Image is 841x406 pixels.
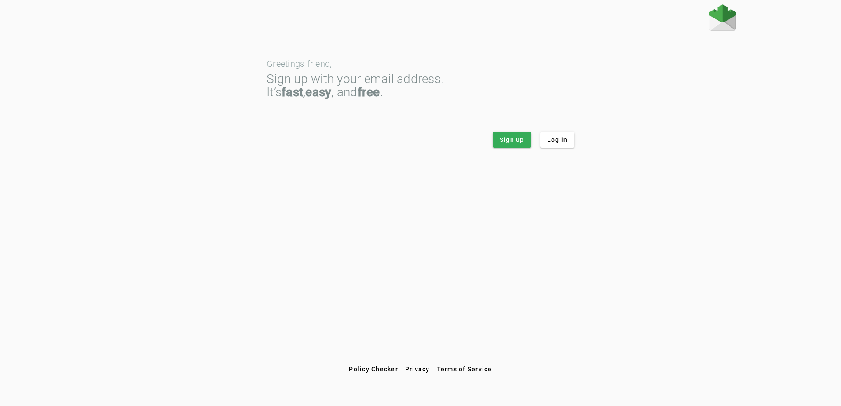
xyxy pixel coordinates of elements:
div: Sign up with your email address. It’s , , and . [267,72,574,99]
strong: fast [282,85,303,99]
span: Terms of Service [437,366,492,373]
button: Log in [540,132,575,148]
strong: easy [305,85,331,99]
span: Privacy [405,366,430,373]
button: Privacy [402,361,433,377]
span: Sign up [500,135,524,144]
span: Log in [547,135,568,144]
button: Policy Checker [345,361,402,377]
button: Sign up [493,132,531,148]
img: Fraudmarc Logo [709,4,736,31]
span: Policy Checker [349,366,398,373]
div: Greetings friend, [267,59,574,68]
strong: free [358,85,380,99]
button: Terms of Service [433,361,496,377]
